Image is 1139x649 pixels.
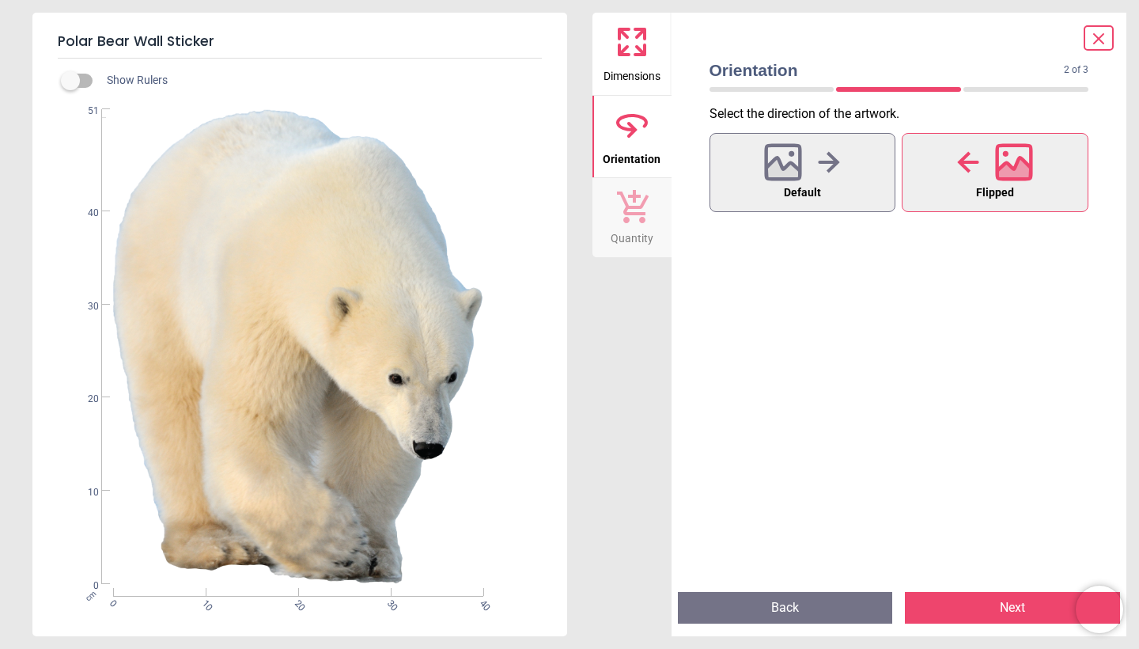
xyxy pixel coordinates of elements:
[384,598,394,608] span: 30
[592,178,672,257] button: Quantity
[69,104,99,118] span: 51
[69,300,99,313] span: 30
[69,207,99,220] span: 40
[611,223,653,247] span: Quantity
[710,133,896,212] button: Default
[678,592,893,624] button: Back
[592,13,672,95] button: Dimensions
[902,133,1088,212] button: Flipped
[592,96,672,178] button: Orientation
[69,486,99,499] span: 10
[70,71,567,90] div: Show Rulers
[69,393,99,406] span: 20
[84,589,98,603] span: cm
[976,183,1014,203] span: Flipped
[905,592,1120,624] button: Next
[58,25,542,59] h5: Polar Bear Wall Sticker
[476,598,486,608] span: 40
[106,598,116,608] span: 0
[1076,586,1123,633] iframe: Brevo live chat
[1064,63,1088,77] span: 2 of 3
[69,579,99,593] span: 0
[710,105,1102,123] p: Select the direction of the artwork .
[199,598,209,608] span: 10
[784,183,821,203] span: Default
[291,598,301,608] span: 20
[603,144,660,168] span: Orientation
[604,61,660,85] span: Dimensions
[710,59,1065,82] span: Orientation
